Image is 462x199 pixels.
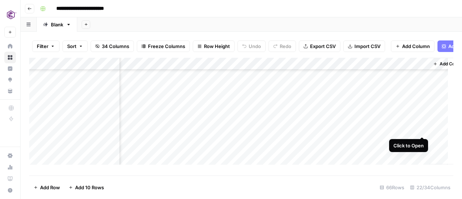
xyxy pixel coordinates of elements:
[249,43,261,50] span: Undo
[4,8,17,21] img: Commvault Logo
[29,182,64,193] button: Add Row
[4,63,16,74] a: Insights
[37,43,48,50] span: Filter
[91,40,134,52] button: 34 Columns
[204,43,230,50] span: Row Height
[407,182,453,193] div: 22/34 Columns
[67,43,77,50] span: Sort
[4,85,16,97] a: Your Data
[40,184,60,191] span: Add Row
[102,43,129,50] span: 34 Columns
[75,184,104,191] span: Add 10 Rows
[4,185,16,196] button: Help + Support
[32,40,60,52] button: Filter
[64,182,108,193] button: Add 10 Rows
[402,43,430,50] span: Add Column
[377,182,407,193] div: 66 Rows
[343,40,385,52] button: Import CSV
[354,43,380,50] span: Import CSV
[310,43,336,50] span: Export CSV
[237,40,266,52] button: Undo
[393,142,424,149] div: Click to Open
[269,40,296,52] button: Redo
[4,74,16,86] a: Opportunities
[299,40,340,52] button: Export CSV
[137,40,190,52] button: Freeze Columns
[4,6,16,24] button: Workspace: Commvault
[391,40,435,52] button: Add Column
[193,40,235,52] button: Row Height
[4,150,16,161] a: Settings
[4,40,16,52] a: Home
[51,21,63,28] div: Blank
[62,40,88,52] button: Sort
[280,43,291,50] span: Redo
[148,43,185,50] span: Freeze Columns
[4,173,16,185] a: Learning Hub
[37,17,77,32] a: Blank
[4,52,16,63] a: Browse
[4,161,16,173] a: Usage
